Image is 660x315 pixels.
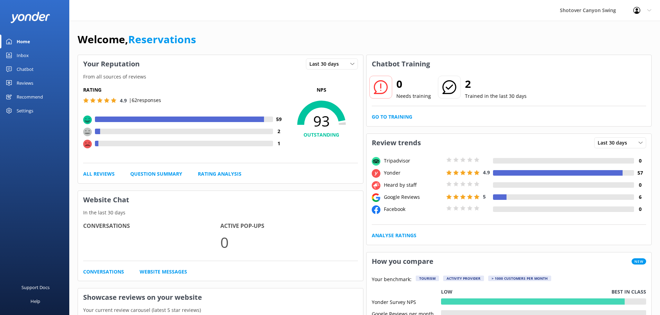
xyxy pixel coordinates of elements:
[220,222,358,231] h4: Active Pop-ups
[367,55,435,73] h3: Chatbot Training
[285,86,358,94] p: NPS
[78,55,145,73] h3: Your Reputation
[83,86,285,94] h5: Rating
[367,134,426,152] h3: Review trends
[285,131,358,139] h4: OUTSTANDING
[634,157,646,165] h4: 0
[83,268,124,276] a: Conversations
[634,169,646,177] h4: 57
[443,276,484,281] div: Activity Provider
[130,170,182,178] a: Question Summary
[129,96,161,104] p: | 62 responses
[372,113,412,121] a: Go to Training
[17,48,29,62] div: Inbox
[611,288,646,296] p: Best in class
[634,181,646,189] h4: 0
[382,169,445,177] div: Yonder
[140,268,187,276] a: Website Messages
[198,170,241,178] a: Rating Analysis
[10,12,50,23] img: yonder-white-logo.png
[17,104,33,118] div: Settings
[483,193,486,200] span: 5
[78,191,363,209] h3: Website Chat
[78,209,363,216] p: In the last 30 days
[17,62,34,76] div: Chatbot
[220,231,358,254] p: 0
[78,288,363,306] h3: Showcase reviews on your website
[598,139,631,147] span: Last 30 days
[83,170,115,178] a: All Reviews
[632,258,646,265] span: New
[83,222,220,231] h4: Conversations
[416,276,439,281] div: Tourism
[78,73,363,81] p: From all sources of reviews
[441,288,452,296] p: Low
[382,157,445,165] div: Tripadvisor
[273,140,285,147] h4: 1
[309,60,343,68] span: Last 30 days
[17,35,30,48] div: Home
[634,205,646,213] h4: 0
[396,76,431,92] h2: 0
[382,181,445,189] div: Heard by staff
[372,276,412,284] p: Your benchmark:
[78,31,196,48] h1: Welcome,
[273,115,285,123] h4: 59
[21,280,50,294] div: Support Docs
[634,193,646,201] h4: 6
[30,294,40,308] div: Help
[285,112,358,130] span: 93
[17,90,43,104] div: Recommend
[396,92,431,100] p: Needs training
[382,193,445,201] div: Google Reviews
[128,32,196,46] a: Reservations
[465,92,527,100] p: Trained in the last 30 days
[17,76,33,90] div: Reviews
[372,232,416,239] a: Analyse Ratings
[382,205,445,213] div: Facebook
[120,97,127,104] span: 4.9
[372,298,441,305] div: Yonder Survey NPS
[483,169,490,176] span: 4.9
[273,128,285,135] h4: 2
[465,76,527,92] h2: 2
[367,252,439,270] h3: How you compare
[78,306,363,314] p: Your current review carousel (latest 5 star reviews)
[488,276,551,281] div: > 1000 customers per month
